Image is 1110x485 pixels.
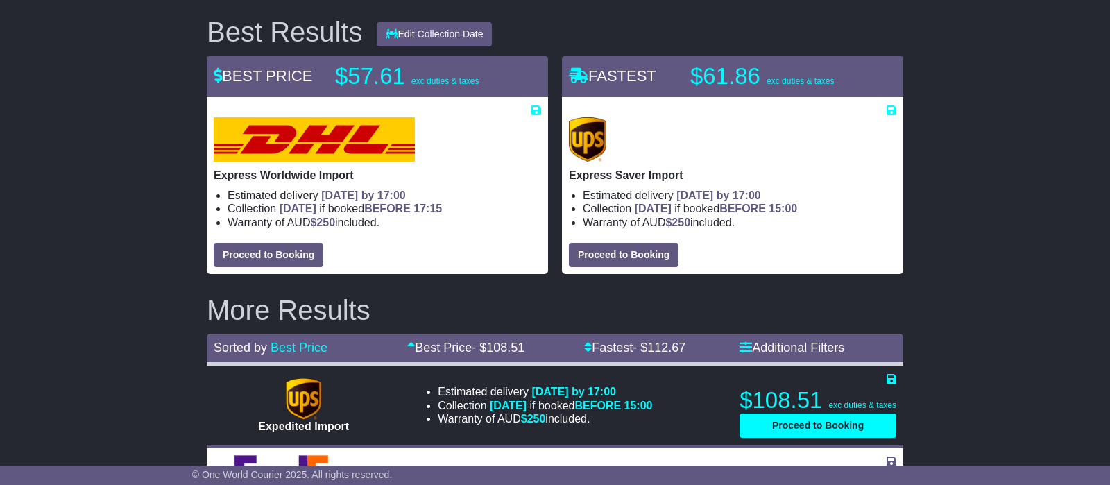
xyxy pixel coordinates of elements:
[192,469,393,480] span: © One World Courier 2025. All rights reserved.
[583,202,896,215] li: Collection
[521,413,546,425] span: $
[258,420,349,432] span: Expedited Import
[413,203,442,214] span: 17:15
[280,203,316,214] span: [DATE]
[676,189,761,201] span: [DATE] by 17:00
[214,243,323,267] button: Proceed to Booking
[490,400,527,411] span: [DATE]
[583,216,896,229] li: Warranty of AUD included.
[228,189,541,202] li: Estimated delivery
[665,216,690,228] span: $
[740,341,844,355] a: Additional Filters
[569,243,678,267] button: Proceed to Booking
[583,189,896,202] li: Estimated delivery
[635,203,797,214] span: if booked
[214,67,312,85] span: BEST PRICE
[719,203,766,214] span: BEFORE
[569,117,606,162] img: UPS (new): Express Saver Import
[767,76,834,86] span: exc duties & taxes
[531,386,616,398] span: [DATE] by 17:00
[490,400,652,411] span: if booked
[407,341,524,355] a: Best Price- $108.51
[214,169,541,182] p: Express Worldwide Import
[200,17,370,47] div: Best Results
[769,203,797,214] span: 15:00
[228,216,541,229] li: Warranty of AUD included.
[527,413,546,425] span: 250
[574,400,621,411] span: BEFORE
[316,216,335,228] span: 250
[633,341,685,355] span: - $
[647,341,685,355] span: 112.67
[364,203,411,214] span: BEFORE
[829,400,896,410] span: exc duties & taxes
[740,414,896,438] button: Proceed to Booking
[569,67,656,85] span: FASTEST
[740,386,896,414] p: $108.51
[438,385,652,398] li: Estimated delivery
[438,412,652,425] li: Warranty of AUD included.
[486,341,524,355] span: 108.51
[335,62,509,90] p: $57.61
[411,76,479,86] span: exc duties & taxes
[321,189,406,201] span: [DATE] by 17:00
[377,22,493,46] button: Edit Collection Date
[214,117,415,162] img: DHL: Express Worldwide Import
[310,216,335,228] span: $
[280,203,442,214] span: if booked
[624,400,653,411] span: 15:00
[228,202,541,215] li: Collection
[286,378,321,420] img: UPS (new): Expedited Import
[438,399,652,412] li: Collection
[635,203,672,214] span: [DATE]
[214,341,267,355] span: Sorted by
[207,295,903,325] h2: More Results
[672,216,690,228] span: 250
[569,169,896,182] p: Express Saver Import
[271,341,327,355] a: Best Price
[584,341,685,355] a: Fastest- $112.67
[690,62,864,90] p: $61.86
[472,341,524,355] span: - $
